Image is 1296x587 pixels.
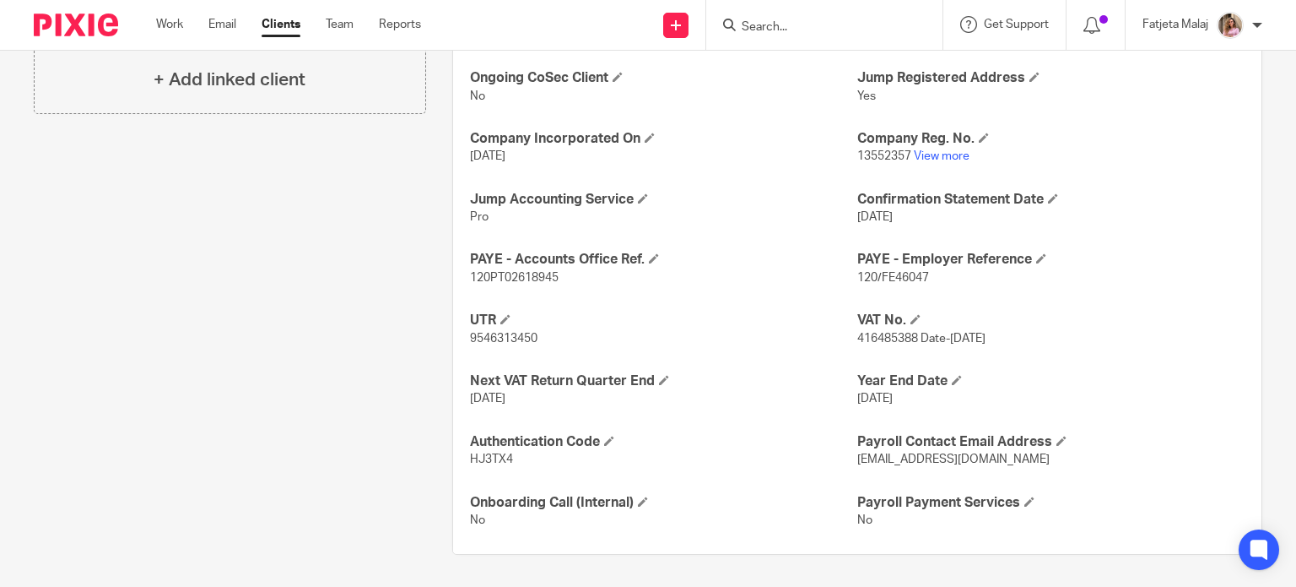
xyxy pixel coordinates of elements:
h4: Company Incorporated On [470,130,857,148]
span: 13552357 [857,150,911,162]
h4: Jump Accounting Service [470,191,857,209]
a: View more [914,150,969,162]
h4: PAYE - Employer Reference [857,251,1245,269]
a: Work [156,16,183,33]
h4: VAT No. [857,312,1245,329]
a: Reports [379,16,421,33]
span: [EMAIL_ADDRESS][DOMAIN_NAME] [857,454,1050,465]
span: [DATE] [470,393,505,405]
span: [DATE] [857,393,893,405]
h4: Ongoing CoSec Client [470,69,857,87]
a: Clients [262,16,300,33]
input: Search [740,20,892,35]
h4: Payroll Contact Email Address [857,433,1245,451]
h4: Jump Registered Address [857,69,1245,87]
span: [DATE] [857,211,893,223]
h4: + Add linked client [154,67,305,93]
h4: UTR [470,312,857,329]
a: Email [208,16,236,33]
h4: PAYE - Accounts Office Ref. [470,251,857,269]
h4: Authentication Code [470,433,857,451]
span: Yes [857,90,876,102]
span: [DATE] [470,150,505,162]
h4: Next VAT Return Quarter End [470,372,857,390]
span: No [470,514,485,526]
h4: Confirmation Statement Date [857,191,1245,209]
img: Pixie [34,14,118,36]
span: 120/FE46047 [857,272,929,284]
span: Pro [470,211,489,223]
span: No [857,514,872,526]
img: MicrosoftTeams-image%20(5).png [1217,12,1244,39]
h4: Year End Date [857,372,1245,390]
h4: Onboarding Call (Internal) [470,494,857,512]
span: 416485388 Date-[DATE] [857,333,985,345]
h4: Payroll Payment Services [857,494,1245,512]
span: HJ3TX4 [470,454,513,465]
span: Get Support [984,19,1049,30]
span: 120PT02618945 [470,272,559,284]
a: Team [326,16,354,33]
h4: Company Reg. No. [857,130,1245,148]
span: No [470,90,485,102]
span: 9546313450 [470,333,537,345]
p: Fatjeta Malaj [1142,16,1208,33]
